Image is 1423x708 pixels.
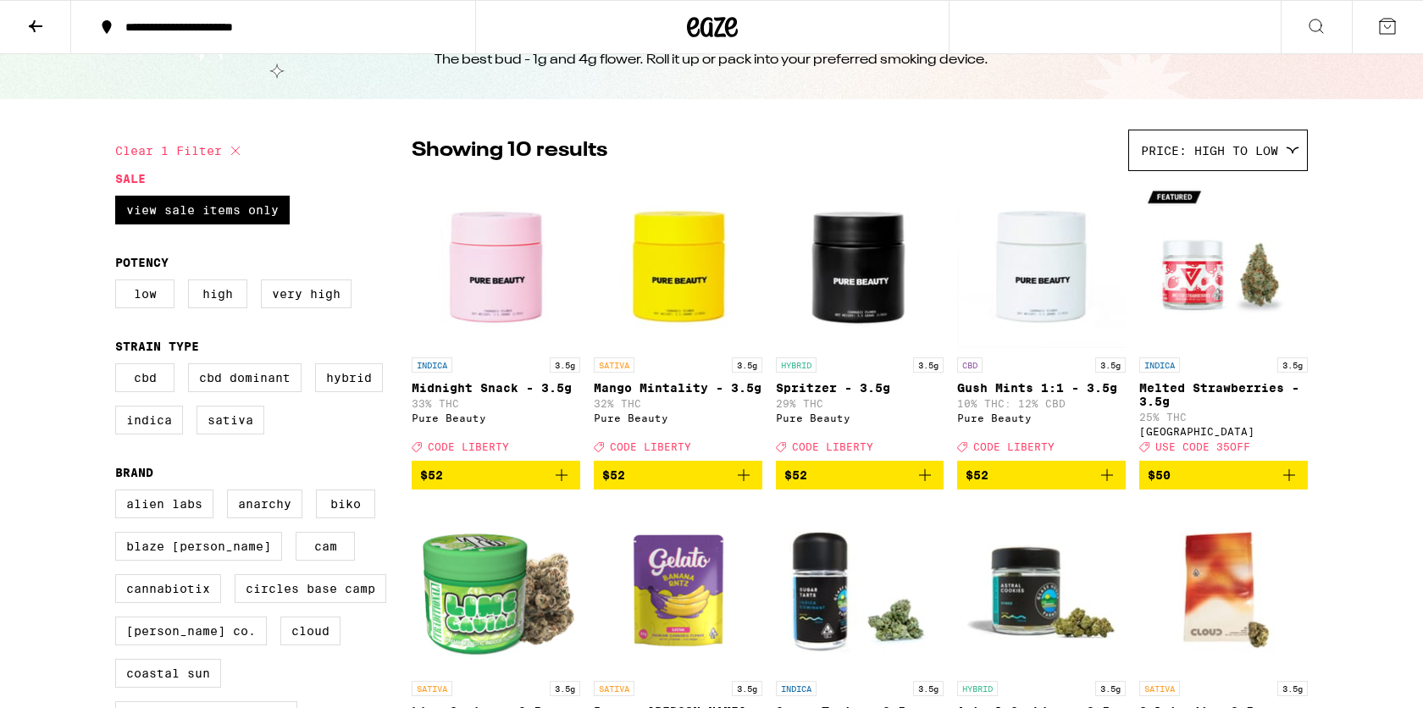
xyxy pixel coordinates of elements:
span: Price: High to Low [1141,144,1278,158]
a: Open page for Midnight Snack - 3.5g from Pure Beauty [412,180,580,461]
img: Ember Valley - Melted Strawberries - 3.5g [1139,180,1308,349]
p: SATIVA [594,681,634,696]
button: Add to bag [776,461,944,490]
div: Pure Beauty [776,412,944,423]
img: Gelato - Banana Runtz - 3.5g [594,503,762,672]
label: CAM [296,532,355,561]
label: High [188,279,247,308]
p: CBD [957,357,983,373]
img: Pure Beauty - Gush Mints 1:1 - 3.5g [957,180,1126,349]
a: Open page for Spritzer - 3.5g from Pure Beauty [776,180,944,461]
span: $50 [1148,468,1171,482]
label: Alien Labs [115,490,213,518]
span: Hi. Need any help? [10,12,122,25]
p: Melted Strawberries - 3.5g [1139,381,1308,408]
div: Pure Beauty [957,412,1126,423]
p: 3.5g [732,357,762,373]
label: Blaze [PERSON_NAME] [115,532,282,561]
label: Very High [261,279,352,308]
button: Add to bag [594,461,762,490]
p: SATIVA [412,681,452,696]
p: SATIVA [1139,681,1180,696]
span: $52 [420,468,443,482]
p: 29% THC [776,398,944,409]
p: 33% THC [412,398,580,409]
span: $52 [966,468,988,482]
a: Open page for Melted Strawberries - 3.5g from Ember Valley [1139,180,1308,461]
label: Indica [115,406,183,434]
label: [PERSON_NAME] Co. [115,617,267,645]
a: Open page for Gush Mints 1:1 - 3.5g from Pure Beauty [957,180,1126,461]
p: 3.5g [550,357,580,373]
p: 3.5g [732,681,762,696]
span: USE CODE 35OFF [1155,441,1250,452]
span: CODE LIBERTY [428,441,509,452]
legend: Brand [115,466,153,479]
img: Glass House - Sugar Tarts - 3.5g [776,503,944,672]
p: Mango Mintality - 3.5g [594,381,762,395]
img: Cloud - Gelato 41 - 3.5g [1139,503,1308,672]
span: $52 [602,468,625,482]
p: SATIVA [594,357,634,373]
p: HYBRID [957,681,998,696]
button: Clear 1 filter [115,130,246,172]
p: HYBRID [776,357,817,373]
p: Showing 10 results [412,136,607,165]
span: CODE LIBERTY [973,441,1055,452]
label: Low [115,279,174,308]
button: Add to bag [412,461,580,490]
img: Pure Beauty - Spritzer - 3.5g [776,180,944,349]
a: Open page for Mango Mintality - 3.5g from Pure Beauty [594,180,762,461]
p: INDICA [1139,357,1180,373]
span: $52 [784,468,807,482]
p: 3.5g [1095,357,1126,373]
label: Hybrid [315,363,383,392]
p: 3.5g [913,681,944,696]
label: Cloud [280,617,341,645]
p: 3.5g [1095,681,1126,696]
label: Sativa [197,406,264,434]
p: 3.5g [913,357,944,373]
legend: Sale [115,172,146,185]
p: INDICA [776,681,817,696]
legend: Strain Type [115,340,199,353]
label: Coastal Sun [115,659,221,688]
button: Add to bag [957,461,1126,490]
p: Midnight Snack - 3.5g [412,381,580,395]
p: 3.5g [550,681,580,696]
p: 3.5g [1277,357,1308,373]
label: Biko [316,490,375,518]
label: CBD Dominant [188,363,302,392]
label: View Sale Items Only [115,196,290,224]
legend: Potency [115,256,169,269]
img: Pure Beauty - Midnight Snack - 3.5g [412,180,580,349]
div: Pure Beauty [594,412,762,423]
p: INDICA [412,357,452,373]
label: Circles Base Camp [235,574,386,603]
div: The best bud - 1g and 4g flower. Roll it up or pack into your preferred smoking device. [435,51,988,69]
button: Add to bag [1139,461,1308,490]
p: 3.5g [1277,681,1308,696]
label: Anarchy [227,490,302,518]
img: Pure Beauty - Mango Mintality - 3.5g [594,180,762,349]
label: CBD [115,363,174,392]
p: 10% THC: 12% CBD [957,398,1126,409]
span: CODE LIBERTY [610,441,691,452]
p: Gush Mints 1:1 - 3.5g [957,381,1126,395]
img: Traditional - Lime Caviar - 3.5g [412,503,580,672]
p: 25% THC [1139,412,1308,423]
p: Spritzer - 3.5g [776,381,944,395]
div: [GEOGRAPHIC_DATA] [1139,426,1308,437]
img: Glass House - Astral Cookies - 3.5g [957,503,1126,672]
label: Cannabiotix [115,574,221,603]
span: CODE LIBERTY [792,441,873,452]
div: Pure Beauty [412,412,580,423]
p: 32% THC [594,398,762,409]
